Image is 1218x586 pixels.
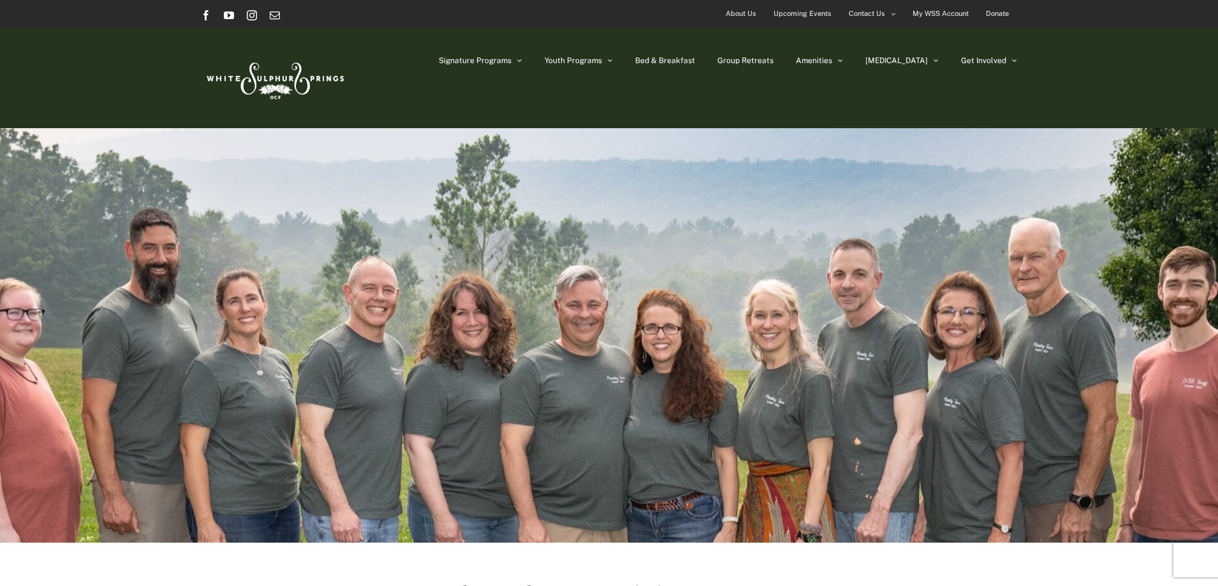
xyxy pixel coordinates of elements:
a: Group Retreats [717,29,774,92]
span: Group Retreats [717,57,774,64]
span: Upcoming Events [774,4,832,23]
span: Amenities [796,57,832,64]
a: [MEDICAL_DATA] [865,29,939,92]
img: White Sulphur Springs Logo [201,48,348,108]
span: Youth Programs [545,57,602,64]
a: Bed & Breakfast [635,29,695,92]
nav: Main Menu [439,29,1017,92]
a: Youth Programs [545,29,613,92]
span: Donate [986,4,1009,23]
span: My WSS Account [913,4,969,23]
span: About Us [726,4,756,23]
a: YouTube [224,10,234,20]
a: Signature Programs [439,29,522,92]
a: Instagram [247,10,257,20]
span: Get Involved [961,57,1006,64]
a: Facebook [201,10,211,20]
a: Amenities [796,29,843,92]
span: Bed & Breakfast [635,57,695,64]
a: Email [270,10,280,20]
a: Get Involved [961,29,1017,92]
span: Signature Programs [439,57,511,64]
span: [MEDICAL_DATA] [865,57,928,64]
span: Contact Us [849,4,885,23]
